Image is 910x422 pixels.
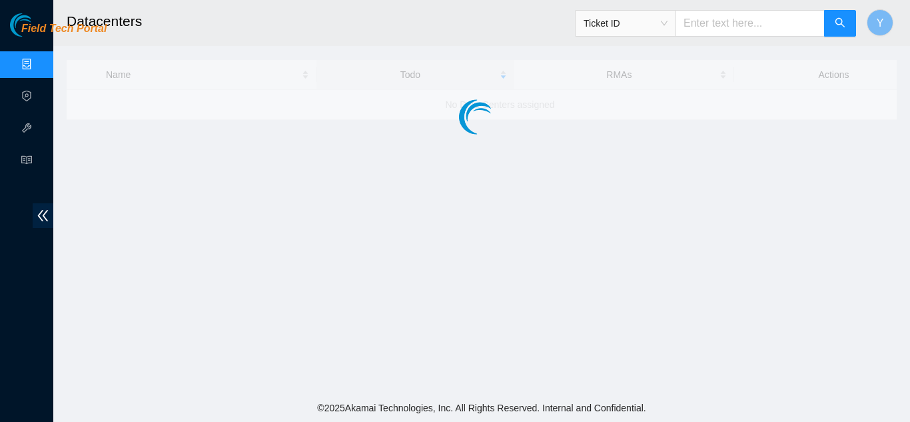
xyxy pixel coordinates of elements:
[21,149,32,175] span: read
[877,15,884,31] span: Y
[676,10,825,37] input: Enter text here...
[21,23,107,35] span: Field Tech Portal
[824,10,856,37] button: search
[835,17,845,30] span: search
[10,24,107,41] a: Akamai TechnologiesField Tech Portal
[53,394,910,422] footer: © 2025 Akamai Technologies, Inc. All Rights Reserved. Internal and Confidential.
[33,203,53,228] span: double-left
[584,13,668,33] span: Ticket ID
[10,13,67,37] img: Akamai Technologies
[867,9,893,36] button: Y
